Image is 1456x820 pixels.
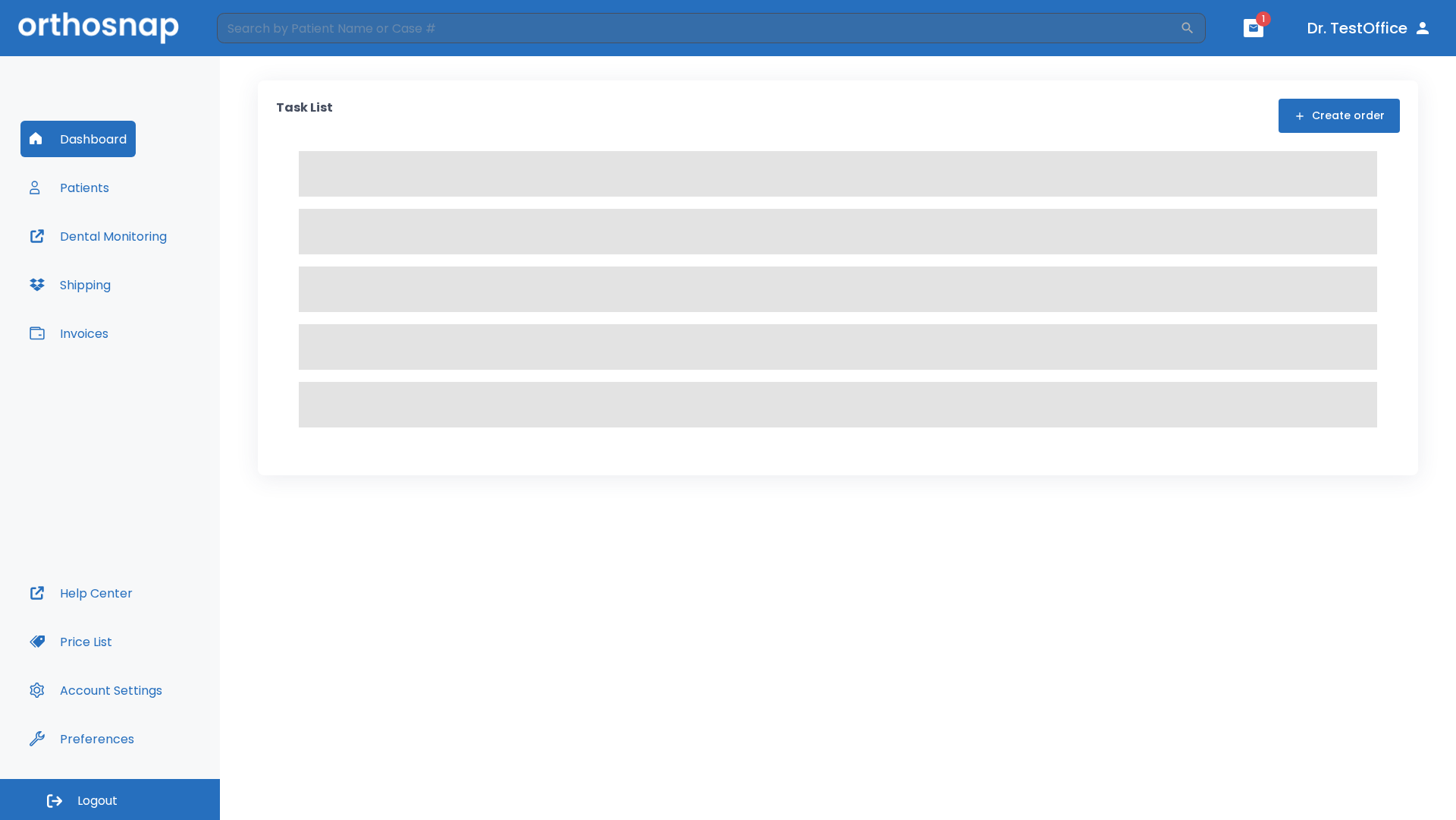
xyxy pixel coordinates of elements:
button: Price List [20,623,121,660]
button: Dental Monitoring [20,218,176,254]
button: Patients [20,169,118,206]
button: Dashboard [20,121,136,157]
button: Dr. TestOffice [1301,14,1438,42]
button: Invoices [20,315,118,352]
button: Account Settings [20,672,171,708]
button: Help Center [20,575,142,611]
input: Search by Patient Name or Case # [217,13,1180,43]
button: Shipping [20,266,120,303]
img: Orthosnap [18,12,179,43]
p: Task List [276,99,333,133]
span: Logout [77,793,118,809]
span: 1 [1256,11,1271,27]
button: Preferences [20,721,143,757]
button: Create order [1279,99,1400,133]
